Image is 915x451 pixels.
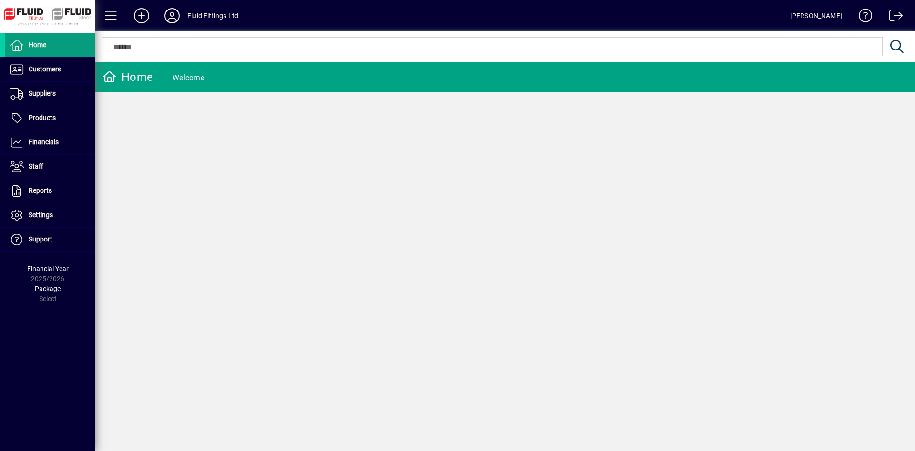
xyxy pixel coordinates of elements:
a: Knowledge Base [852,2,873,33]
div: Welcome [173,70,204,85]
a: Support [5,228,95,251]
span: Staff [29,162,43,170]
a: Settings [5,203,95,227]
span: Products [29,114,56,121]
a: Products [5,106,95,130]
button: Add [126,7,157,24]
span: Home [29,41,46,49]
div: Home [102,70,153,85]
a: Financials [5,130,95,154]
a: Reports [5,179,95,203]
span: Financial Year [27,265,69,272]
span: Package [35,285,61,292]
div: Fluid Fittings Ltd [187,8,238,23]
span: Customers [29,65,61,73]
span: Support [29,235,52,243]
span: Financials [29,138,59,146]
a: Staff [5,155,95,179]
div: [PERSON_NAME] [790,8,842,23]
button: Profile [157,7,187,24]
span: Suppliers [29,90,56,97]
span: Settings [29,211,53,219]
span: Reports [29,187,52,194]
a: Suppliers [5,82,95,106]
a: Customers [5,58,95,81]
a: Logout [882,2,903,33]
